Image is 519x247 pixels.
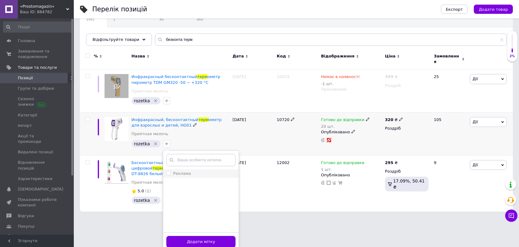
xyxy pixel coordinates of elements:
span: Дії [473,120,478,124]
span: ометр для детей и взрослых DT-8826 белый [132,166,224,176]
a: Приятная мелочь [132,180,168,185]
span: Код [277,53,286,59]
input: Ваша особиста нотатка [166,154,236,166]
span: [DEMOGRAPHIC_DATA] [18,186,63,192]
div: Перелік позицій [92,6,147,13]
span: Категорії [18,112,37,118]
div: [DATE] [231,155,275,212]
svg: Видалити мітку [153,198,158,203]
svg: Видалити мітку [153,141,158,146]
span: Сезонні знижки [18,96,57,107]
span: ометр пирометр TDM GM320 -50 ~ +320 °С [132,74,220,84]
b: 399 [385,74,393,79]
span: Видалені позиції [18,149,53,155]
span: (1) [145,189,151,193]
div: ₴ [385,74,398,80]
span: 860 [197,17,222,22]
span: «Prostomagazin» [20,4,66,9]
div: 2% [507,54,517,58]
span: терм [199,117,209,122]
span: Ціна [385,53,395,59]
img: Инфракрасный бесконтактный термометр пирометр TDM GM320 -50 ~ +320 °С [105,74,129,98]
div: Опубліковано [321,172,382,178]
a: Инфракрасный, бесконтактныйтермометр для взрослых и детей, HG01 [132,117,222,127]
div: -1 шт. [321,81,359,86]
div: Опубліковано [321,129,382,135]
button: Чат з покупцем [505,210,517,222]
span: Покупці [18,224,34,229]
div: Ваш ID: 884782 [20,9,74,15]
span: rozetka [134,141,150,146]
div: [DATE] [231,69,275,112]
span: Акції та промокоди [18,133,57,144]
span: Назва [132,53,145,59]
span: Готово до відправки [321,117,364,124]
b: 295 [385,160,393,165]
span: Каталог ProSale [18,234,51,240]
span: Опубліковані [86,34,118,39]
svg: Видалити мітку [153,98,158,103]
div: Прихований [321,87,382,92]
span: Замовлення [434,53,460,65]
span: Готово до відправки [321,160,364,167]
button: Експорт [441,5,468,14]
span: терм [197,74,208,79]
span: 1941 [86,17,95,22]
span: 46 [159,17,178,22]
label: Реклама [173,171,191,176]
div: 9 [430,155,468,212]
span: Відновлення позицій [18,160,57,171]
span: Додати товар [479,7,508,12]
span: Дії [473,163,478,167]
button: Додати товар [474,5,513,14]
span: Експорт [446,7,463,12]
span: 10720 [277,117,289,122]
span: rozetka [134,98,150,103]
span: Товари та послуги [18,65,57,70]
a: Бесконтактный инфракрасный цифровойтермометр для детей и взрослых DT-8826 белый [132,160,224,176]
div: [DATE] [231,112,275,155]
div: Роздріб [385,83,429,88]
span: rozetka [134,198,150,203]
span: Бесконтактный инфракрасный цифровой [132,160,197,171]
div: Роздріб [385,169,429,174]
span: Відгуки [18,213,34,219]
div: 20 шт. [321,124,370,129]
div: 1 шт. [321,167,364,172]
span: Дата [232,53,244,59]
span: Замовлення та повідомлення [18,49,57,60]
span: Немає в наявності [321,74,359,81]
span: Дії [473,76,478,81]
input: Пошук по назві позиції, артикулу і пошуковим запитам [155,33,507,46]
div: Роздріб [385,126,429,131]
span: 5.0 [138,189,144,193]
span: % [94,53,98,59]
div: 105 [430,112,468,155]
span: Групи та добірки [18,86,54,91]
span: 12002 [277,160,289,165]
span: Инфракрасный бесконтактный [132,74,197,79]
span: Инфракрасный, бесконтактный [132,117,199,122]
a: Приятная мелочь [132,88,168,94]
div: 25 [430,69,468,112]
a: Инфракрасный бесконтактныйтермометр пирометр TDM GM320 -50 ~ +320 °С [132,74,220,84]
span: Відображення [321,53,355,59]
span: 10033 [277,74,289,79]
span: 1 [113,17,141,22]
div: ₴ [385,117,403,123]
div: ₴ [385,160,398,166]
span: Показники роботи компанії [18,197,57,208]
span: терм [153,166,163,171]
b: 320 [385,117,393,122]
span: Позиції [18,75,33,81]
a: Приятная мелочь [132,131,168,137]
span: Характеристики [18,176,53,182]
span: Відфільтруйте товари [93,37,139,42]
span: Головна [18,38,35,44]
input: Пошук [3,22,72,33]
img: Инфракрасный, бесконтактный термометр для взрослых и детей, HG01 [105,117,129,141]
img: Бесконтактный инфракрасный цифровой термометр для детей и взрослых DT-8826 белый [105,160,129,184]
span: 17.09%, 50.41 ₴ [393,178,425,190]
span: Імпорт [18,123,32,128]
